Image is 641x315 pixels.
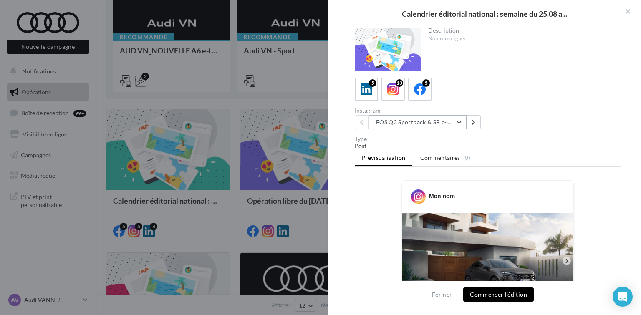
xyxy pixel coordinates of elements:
[428,28,615,33] div: Description
[396,79,403,87] div: 13
[402,10,567,18] span: Calendrier éditorial national : semaine du 25.08 a...
[369,79,376,87] div: 5
[355,136,621,142] div: Type
[355,142,621,150] div: Post
[355,108,485,113] div: Instagram
[422,79,430,87] div: 5
[429,192,455,200] div: Mon nom
[428,35,615,43] div: Non renseignée
[463,287,534,302] button: Commencer l'édition
[463,154,470,161] span: (0)
[369,115,467,129] button: EOS Q3 Sportback & SB e-Hybrid
[429,290,455,300] button: Fermer
[613,287,633,307] div: Open Intercom Messenger
[420,154,460,162] span: Commentaires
